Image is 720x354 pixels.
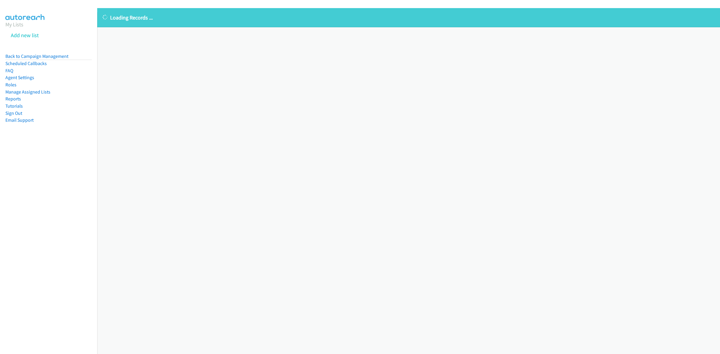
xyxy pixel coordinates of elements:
a: Add new list [11,32,39,39]
a: Reports [5,96,21,102]
a: Tutorials [5,103,23,109]
a: FAQ [5,68,13,73]
p: Loading Records ... [103,13,715,22]
a: Roles [5,82,16,88]
a: Manage Assigned Lists [5,89,50,95]
a: Sign Out [5,110,22,116]
a: Scheduled Callbacks [5,61,47,66]
a: Email Support [5,117,34,123]
a: Agent Settings [5,75,34,80]
a: Back to Campaign Management [5,53,68,59]
a: My Lists [5,21,23,28]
